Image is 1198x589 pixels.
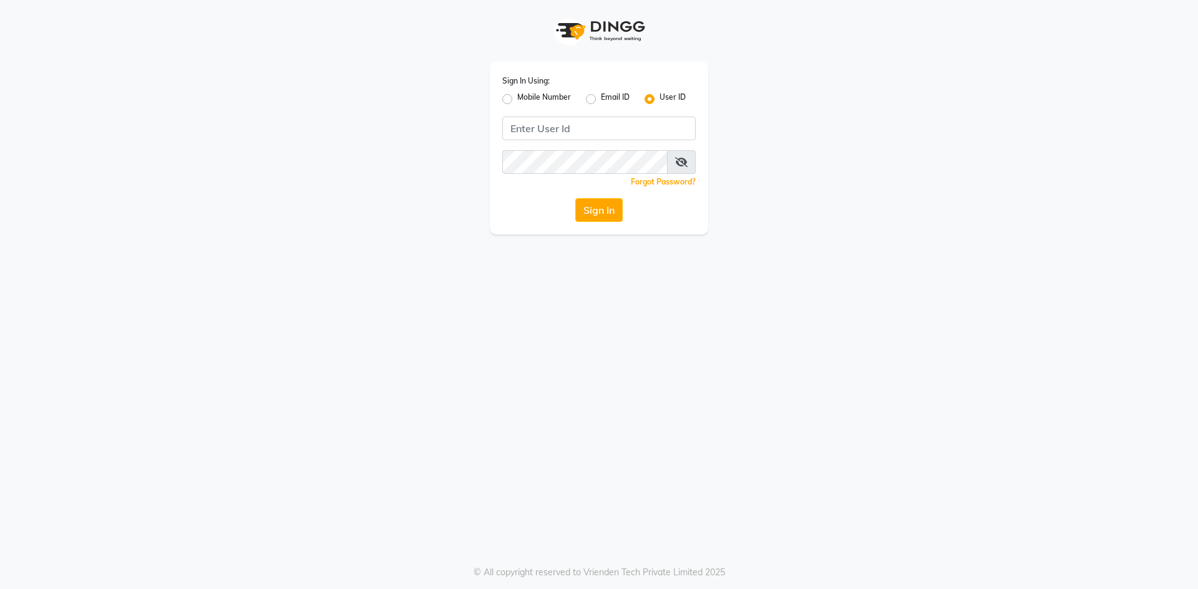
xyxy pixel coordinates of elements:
label: User ID [660,92,686,107]
label: Email ID [601,92,630,107]
a: Forgot Password? [631,177,696,186]
img: logo1.svg [549,12,649,49]
input: Username [502,117,696,140]
button: Sign In [575,198,623,222]
label: Mobile Number [517,92,571,107]
input: Username [502,150,668,174]
label: Sign In Using: [502,75,550,87]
